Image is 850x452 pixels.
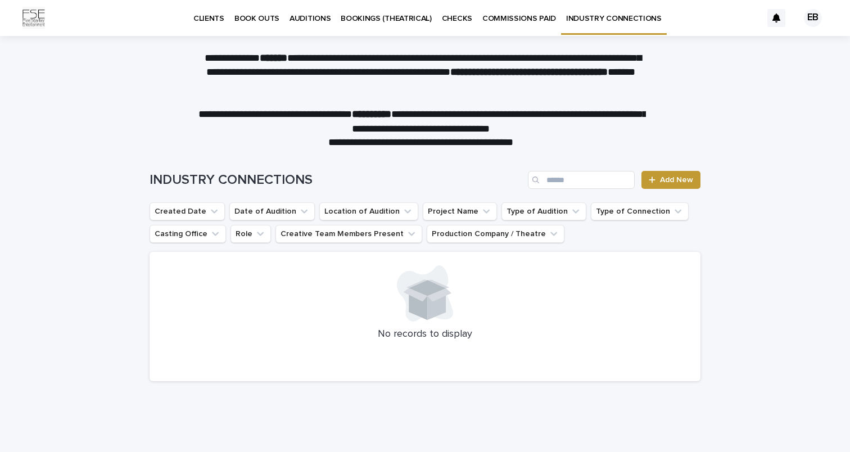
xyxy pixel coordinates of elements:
[230,225,271,243] button: Role
[427,225,564,243] button: Production Company / Theatre
[501,202,586,220] button: Type of Audition
[163,328,687,341] p: No records to display
[150,202,225,220] button: Created Date
[150,225,226,243] button: Casting Office
[22,7,45,29] img: Km9EesSdRbS9ajqhBzyo
[528,171,635,189] input: Search
[641,171,700,189] a: Add New
[275,225,422,243] button: Creative Team Members Present
[804,9,822,27] div: EB
[229,202,315,220] button: Date of Audition
[150,172,523,188] h1: INDUSTRY CONNECTIONS
[660,176,693,184] span: Add New
[319,202,418,220] button: Location of Audition
[423,202,497,220] button: Project Name
[591,202,689,220] button: Type of Connection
